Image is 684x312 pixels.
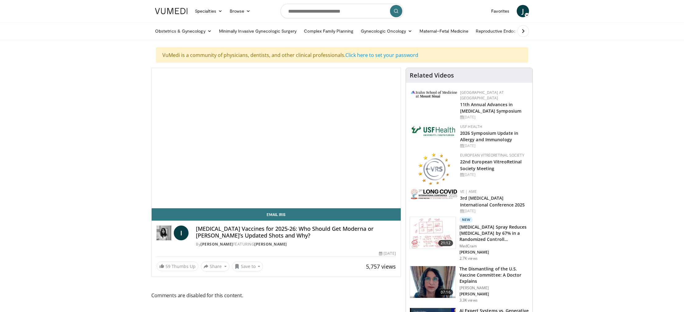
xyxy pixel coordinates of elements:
[151,291,401,299] span: Comments are disabled for this content.
[460,153,524,158] a: European VitreoRetinal Society
[174,226,189,240] a: I
[152,68,401,208] video-js: Video Player
[460,90,504,101] a: [GEOGRAPHIC_DATA] at [GEOGRAPHIC_DATA]
[191,5,226,17] a: Specialties
[459,256,478,261] p: 2.7K views
[165,263,170,269] span: 59
[151,25,215,37] a: Obstetrics & Gynecology
[460,195,525,207] a: 3rd [MEDICAL_DATA] International Conference 2025
[459,292,529,297] p: [PERSON_NAME]
[410,72,454,79] h4: Related Videos
[196,242,396,247] div: By FEATURING
[215,25,300,37] a: Minimally Invasive Gynecologic Surgery
[357,25,416,37] a: Gynecologic Oncology
[410,266,455,298] img: 2f1694d0-efcf-4286-8bef-bfc8115e1861.png.150x105_q85_crop-smart_upscale.png
[460,143,527,149] div: [DATE]
[460,102,521,114] a: 11th Annual Advances in [MEDICAL_DATA] Symposium
[460,159,522,171] a: 22nd European VitreoRetinal Society Meeting
[155,8,188,14] img: VuMedi Logo
[254,242,287,247] a: [PERSON_NAME]
[460,172,527,178] div: [DATE]
[300,25,357,37] a: Complex Family Planning
[459,286,529,290] p: [PERSON_NAME]
[438,289,453,295] span: 07:16
[459,224,529,242] h3: [MEDICAL_DATA] Spray Reduces [MEDICAL_DATA] by 67% in a Randomized Controll…
[232,262,263,271] button: Save to
[487,5,513,17] a: Favorites
[416,25,472,37] a: Maternal–Fetal Medicine
[418,153,450,185] img: ee0f788f-b72d-444d-91fc-556bb330ec4c.png.150x105_q85_autocrop_double_scale_upscale_version-0.2.png
[459,298,478,303] p: 3.3K views
[460,208,527,214] div: [DATE]
[460,189,477,194] a: VE | AME
[459,266,529,284] h3: The Dismantling of the U.S. Vaccine Committee: A Doctor Explains
[156,47,528,63] div: VuMedi is a community of physicians, dentists, and other clinical professionals.
[196,226,396,239] h4: [MEDICAL_DATA] Vaccines for 2025-26: Who Should Get Moderna or [PERSON_NAME]’s Updated Shots and ...
[410,266,529,303] a: 07:16 The Dismantling of the U.S. Vaccine Committee: A Doctor Explains [PERSON_NAME] [PERSON_NAME...
[280,4,404,18] input: Search topics, interventions
[411,91,457,98] img: 3aa743c9-7c3f-4fab-9978-1464b9dbe89c.png.150x105_q85_autocrop_double_scale_upscale_version-0.2.jpg
[157,226,171,240] img: Dr. Iris Gorfinkel
[411,124,457,138] img: 6ba8804a-8538-4002-95e7-a8f8012d4a11.png.150x105_q85_autocrop_double_scale_upscale_version-0.2.jpg
[366,263,396,270] span: 5,757 views
[460,130,518,142] a: 2026 Symposium Update in Allergy and Immunology
[459,250,529,255] p: [PERSON_NAME]
[410,217,455,249] img: 500bc2c6-15b5-4613-8fa2-08603c32877b.150x105_q85_crop-smart_upscale.jpg
[379,251,396,256] div: [DATE]
[438,240,453,246] span: 21:12
[201,242,233,247] a: [PERSON_NAME]
[411,189,457,199] img: a2792a71-925c-4fc2-b8ef-8d1b21aec2f7.png.150x105_q85_autocrop_double_scale_upscale_version-0.2.jpg
[459,244,529,249] p: MedCram
[345,52,418,58] a: Click here to set your password
[152,208,401,221] a: Email Iris
[460,114,527,120] div: [DATE]
[226,5,254,17] a: Browse
[517,5,529,17] a: J
[460,124,483,129] a: USF Health
[472,25,575,37] a: Reproductive Endocrinology & [MEDICAL_DATA]
[459,217,473,223] p: New
[201,262,229,271] button: Share
[157,262,198,271] a: 59 Thumbs Up
[410,217,529,261] a: 21:12 New [MEDICAL_DATA] Spray Reduces [MEDICAL_DATA] by 67% in a Randomized Controll… MedCram [P...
